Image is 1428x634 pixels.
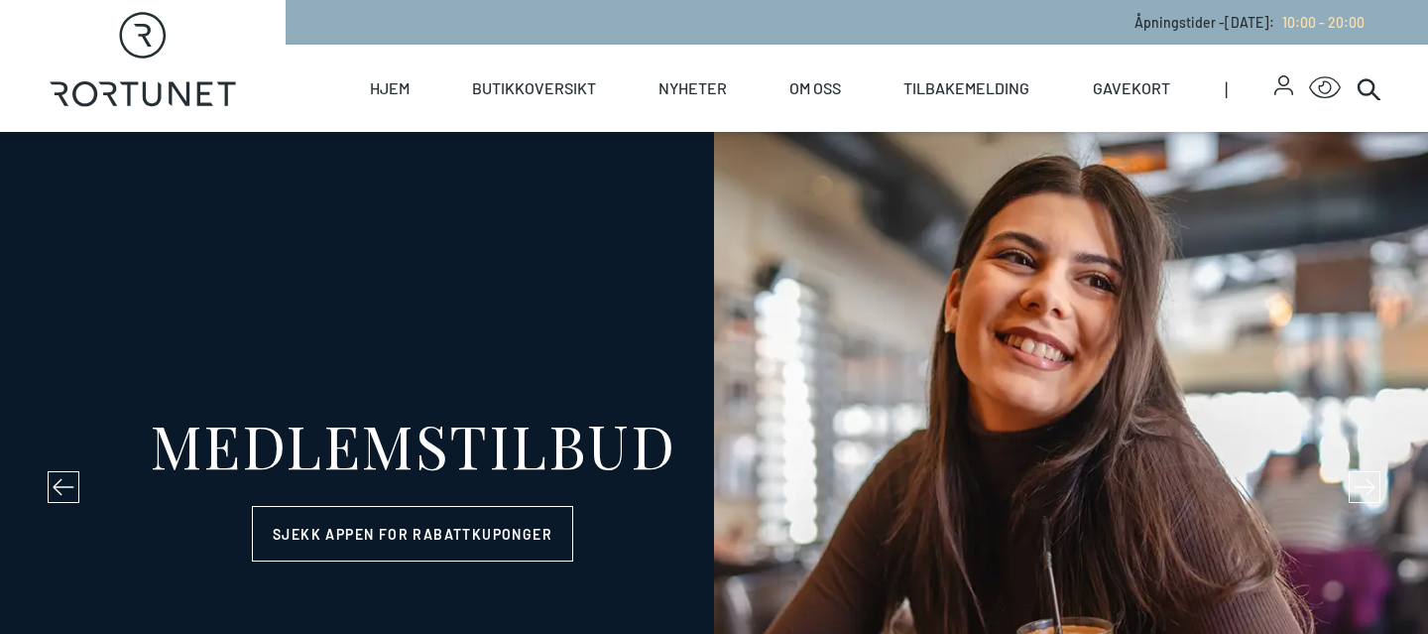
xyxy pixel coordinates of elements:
a: 10:00 - 20:00 [1274,14,1365,31]
div: MEDLEMSTILBUD [150,415,676,474]
span: | [1225,45,1274,132]
a: Hjem [370,45,410,132]
span: 10:00 - 20:00 [1282,14,1365,31]
a: Tilbakemelding [903,45,1029,132]
a: Sjekk appen for rabattkuponger [252,506,573,562]
p: Åpningstider - [DATE] : [1134,12,1365,33]
button: Open Accessibility Menu [1309,72,1341,104]
a: Om oss [789,45,841,132]
a: Nyheter [658,45,727,132]
a: Butikkoversikt [472,45,596,132]
a: Gavekort [1093,45,1170,132]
